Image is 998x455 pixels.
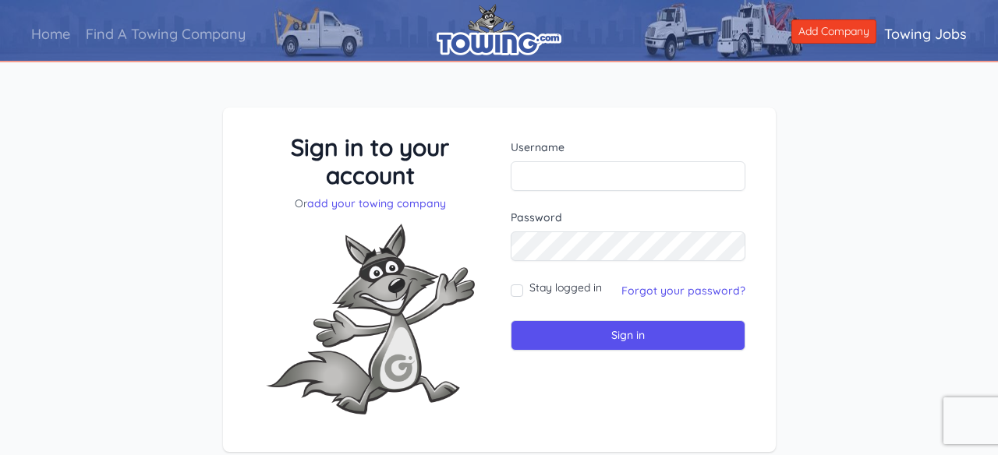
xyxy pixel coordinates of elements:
[307,196,446,210] a: add your towing company
[621,284,745,298] a: Forgot your password?
[253,211,487,427] img: Fox-Excited.png
[529,280,602,295] label: Stay logged in
[876,12,975,56] a: Towing Jobs
[437,4,561,55] img: logo.png
[253,196,488,211] p: Or
[511,210,745,225] label: Password
[511,320,745,351] input: Sign in
[511,139,745,155] label: Username
[78,12,253,56] a: Find A Towing Company
[253,133,488,189] h3: Sign in to your account
[791,19,876,44] a: Add Company
[23,12,78,56] a: Home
